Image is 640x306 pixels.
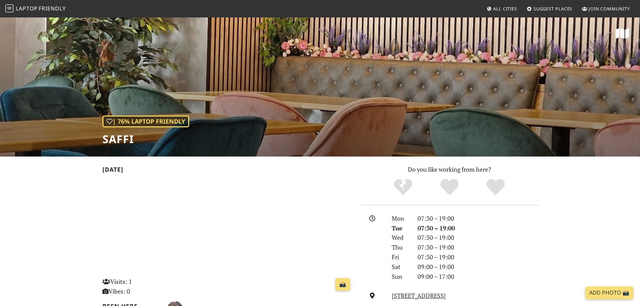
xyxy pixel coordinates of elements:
[16,5,38,12] span: Laptop
[380,178,426,196] div: No
[414,233,542,243] div: 07:30 – 19:00
[484,3,520,15] a: All Cities
[414,214,542,223] div: 07:30 – 19:00
[335,278,350,291] a: 📸
[388,262,413,272] div: Sat
[361,165,538,174] p: Do you like working from here?
[524,3,575,15] a: Suggest Places
[392,292,446,300] a: [STREET_ADDRESS]
[102,166,353,176] h2: [DATE]
[388,272,413,281] div: Sun
[414,272,542,281] div: 09:00 – 17:00
[39,5,66,12] span: Friendly
[493,6,517,12] span: All Cities
[414,252,542,262] div: 07:30 – 19:00
[5,4,13,12] img: LaptopFriendly
[102,116,189,127] div: | 76% Laptop Friendly
[414,262,542,272] div: 09:00 – 19:00
[388,243,413,252] div: Thu
[534,6,572,12] span: Suggest Places
[102,277,181,296] p: Visits: 1 Vibes: 0
[579,3,633,15] a: Join Community
[388,233,413,243] div: Wed
[5,3,66,15] a: LaptopFriendly LaptopFriendly
[102,133,189,145] h1: Saffi
[589,6,630,12] span: Join Community
[388,214,413,223] div: Mon
[388,223,413,233] div: Tue
[414,243,542,252] div: 07:30 – 19:00
[414,223,542,233] div: 07:30 – 19:00
[388,252,413,262] div: Fri
[472,178,519,196] div: Definitely!
[426,178,473,196] div: Yes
